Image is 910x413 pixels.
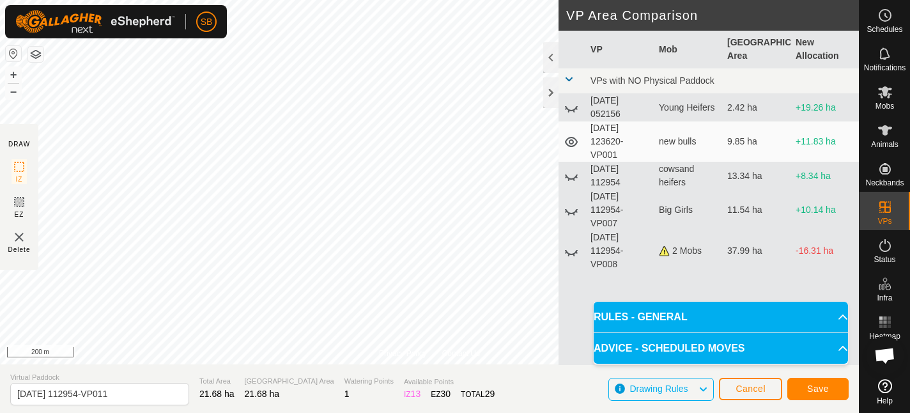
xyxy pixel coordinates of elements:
[8,245,31,254] span: Delete
[722,162,790,190] td: 13.34 ha
[594,333,848,364] p-accordion-header: ADVICE - SCHEDULED MOVES
[877,217,891,225] span: VPs
[28,47,43,62] button: Map Layers
[15,10,175,33] img: Gallagher Logo
[6,84,21,99] button: –
[736,384,766,394] span: Cancel
[404,377,495,387] span: Available Points
[245,389,280,399] span: 21.68 ha
[404,387,420,401] div: IZ
[379,348,427,359] a: Privacy Policy
[16,175,23,184] span: IZ
[201,15,213,29] span: SB
[442,348,480,359] a: Contact Us
[485,389,495,399] span: 29
[6,46,21,61] button: Reset Map
[585,31,654,68] th: VP
[199,376,235,387] span: Total Area
[431,387,451,401] div: EZ
[441,389,451,399] span: 30
[790,94,859,121] td: +19.26 ha
[245,376,334,387] span: [GEOGRAPHIC_DATA] Area
[867,26,902,33] span: Schedules
[790,190,859,231] td: +10.14 ha
[585,121,654,162] td: [DATE] 123620-VP001
[787,378,849,400] button: Save
[722,94,790,121] td: 2.42 ha
[6,67,21,82] button: +
[585,94,654,121] td: [DATE] 052156
[860,374,910,410] a: Help
[629,384,688,394] span: Drawing Rules
[594,341,744,356] span: ADVICE - SCHEDULED MOVES
[722,121,790,162] td: 9.85 ha
[654,31,722,68] th: Mob
[874,256,895,263] span: Status
[411,389,421,399] span: 13
[866,336,904,375] a: Open chat
[659,203,717,217] div: Big Girls
[865,179,904,187] span: Neckbands
[594,309,688,325] span: RULES - GENERAL
[585,190,654,231] td: [DATE] 112954-VP007
[659,101,717,114] div: Young Heifers
[877,397,893,405] span: Help
[722,190,790,231] td: 11.54 ha
[659,135,717,148] div: new bulls
[807,384,829,394] span: Save
[659,162,717,189] div: cowsand heifers
[877,294,892,302] span: Infra
[585,231,654,272] td: [DATE] 112954-VP008
[10,372,189,383] span: Virtual Paddock
[790,31,859,68] th: New Allocation
[864,64,906,72] span: Notifications
[869,332,900,340] span: Heatmap
[594,302,848,332] p-accordion-header: RULES - GENERAL
[719,378,782,400] button: Cancel
[790,231,859,272] td: -16.31 ha
[790,121,859,162] td: +11.83 ha
[199,389,235,399] span: 21.68 ha
[585,162,654,190] td: [DATE] 112954
[12,230,27,245] img: VP
[722,31,790,68] th: [GEOGRAPHIC_DATA] Area
[344,389,350,399] span: 1
[790,162,859,190] td: +8.34 ha
[722,231,790,272] td: 37.99 ha
[871,141,898,148] span: Animals
[8,139,30,149] div: DRAW
[659,244,717,258] div: 2 Mobs
[590,75,714,86] span: VPs with NO Physical Paddock
[566,8,859,23] h2: VP Area Comparison
[875,102,894,110] span: Mobs
[344,376,394,387] span: Watering Points
[15,210,24,219] span: EZ
[461,387,495,401] div: TOTAL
